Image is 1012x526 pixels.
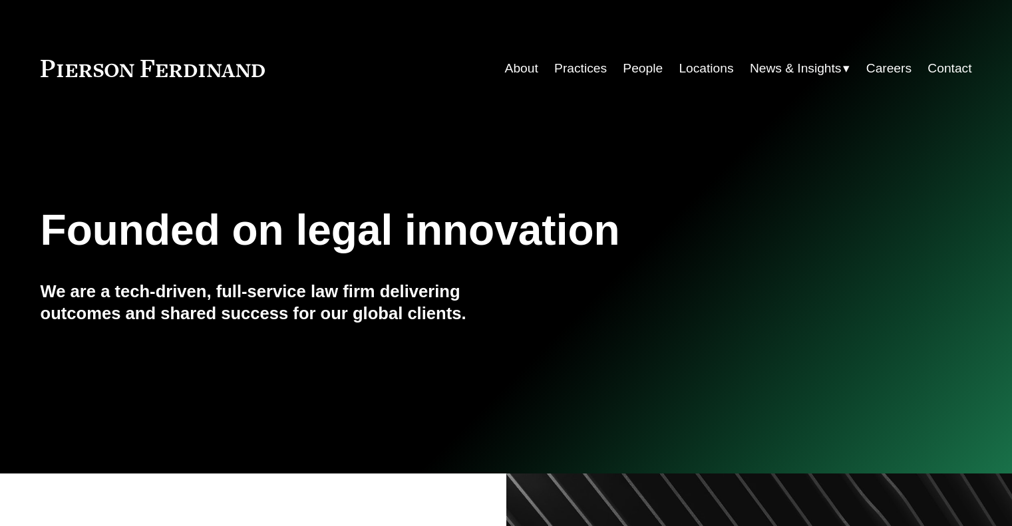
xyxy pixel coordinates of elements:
[679,56,733,81] a: Locations
[750,56,850,81] a: folder dropdown
[928,56,971,81] a: Contact
[505,56,538,81] a: About
[41,281,506,324] h4: We are a tech-driven, full-service law firm delivering outcomes and shared success for our global...
[623,56,663,81] a: People
[750,57,842,80] span: News & Insights
[554,56,607,81] a: Practices
[41,206,817,255] h1: Founded on legal innovation
[866,56,912,81] a: Careers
